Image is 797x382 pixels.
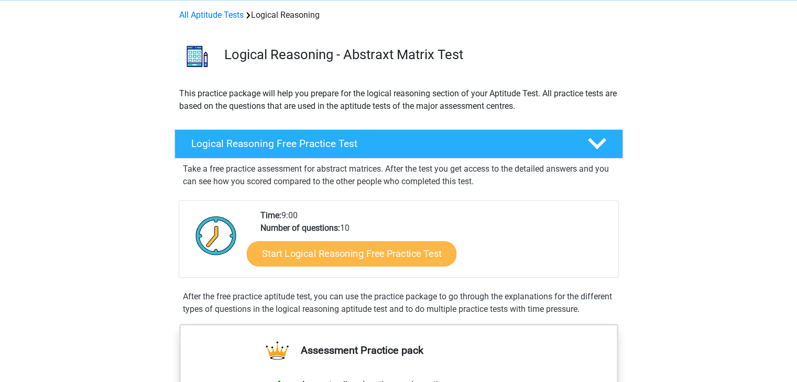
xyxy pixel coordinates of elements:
[179,290,619,316] div: After the free practice aptitude test, you can use the practice package to go through the explana...
[183,163,615,188] p: Take a free practice assessment for abstract matrices. After the test you get access to the detai...
[191,138,571,150] h4: Logical Reasoning Free Practice Test
[260,223,340,233] b: Number of questions:
[224,47,615,63] h3: Logical Reasoning - Abstraxt Matrix Test
[190,209,243,262] img: Clock
[179,87,618,113] p: This practice package will help you prepare for the logical reasoning section of your Aptitude Te...
[170,129,627,159] a: Logical Reasoning Free Practice Test
[247,241,456,266] a: Start Logical Reasoning Free Practice Test
[260,210,281,220] b: Time:
[253,209,618,277] div: 9:00 10
[179,10,244,20] a: All Aptitude Tests
[175,34,220,78] img: logical reasoning
[175,9,623,21] div: Logical Reasoning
